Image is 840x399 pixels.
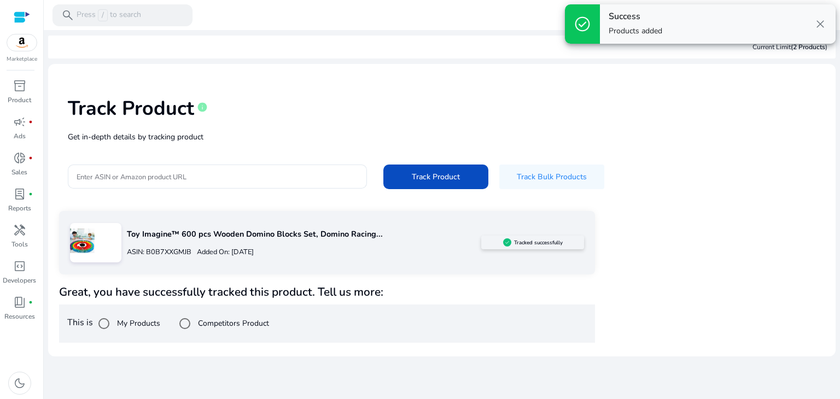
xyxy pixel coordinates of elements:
span: / [98,9,108,21]
span: close [814,17,827,31]
span: fiber_manual_record [28,156,33,160]
span: book_4 [13,296,26,309]
span: fiber_manual_record [28,120,33,124]
p: Products added [609,26,662,37]
p: Tools [11,239,28,249]
p: ASIN: B0B7XXGMJB [127,247,191,257]
span: search [61,9,74,22]
button: Track Bulk Products [499,165,604,189]
span: donut_small [13,151,26,165]
p: Ads [14,131,26,141]
h1: Track Product [68,97,194,120]
span: Track Product [412,171,460,183]
h4: Great, you have successfully tracked this product. Tell us more: [59,285,595,299]
p: Press to search [77,9,141,21]
span: code_blocks [13,260,26,273]
img: sellerapp_active [503,238,511,247]
p: Added On: [DATE] [191,247,254,257]
span: handyman [13,224,26,237]
label: My Products [115,318,160,329]
img: 51Kn2H2O06L.jpg [70,228,95,253]
h4: Success [609,11,662,22]
span: fiber_manual_record [28,192,33,196]
span: dark_mode [13,377,26,390]
p: Product [8,95,31,105]
span: lab_profile [13,187,26,201]
span: campaign [13,115,26,128]
p: Get in-depth details by tracking product [68,131,816,143]
span: Track Bulk Products [517,171,587,183]
span: info [197,102,208,113]
p: Reports [8,203,31,213]
div: This is [59,304,595,343]
p: Resources [4,312,35,321]
p: Toy Imagine™ 600 pcs Wooden Domino Blocks Set, Domino Racing... [127,228,481,240]
p: Developers [3,275,36,285]
span: fiber_manual_record [28,300,33,304]
span: inventory_2 [13,79,26,92]
button: Track Product [383,165,488,189]
h5: Tracked successfully [514,239,563,246]
p: Sales [11,167,27,177]
img: amazon.svg [7,34,37,51]
span: check_circle [574,15,591,33]
label: Competitors Product [196,318,269,329]
p: Marketplace [7,55,37,63]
